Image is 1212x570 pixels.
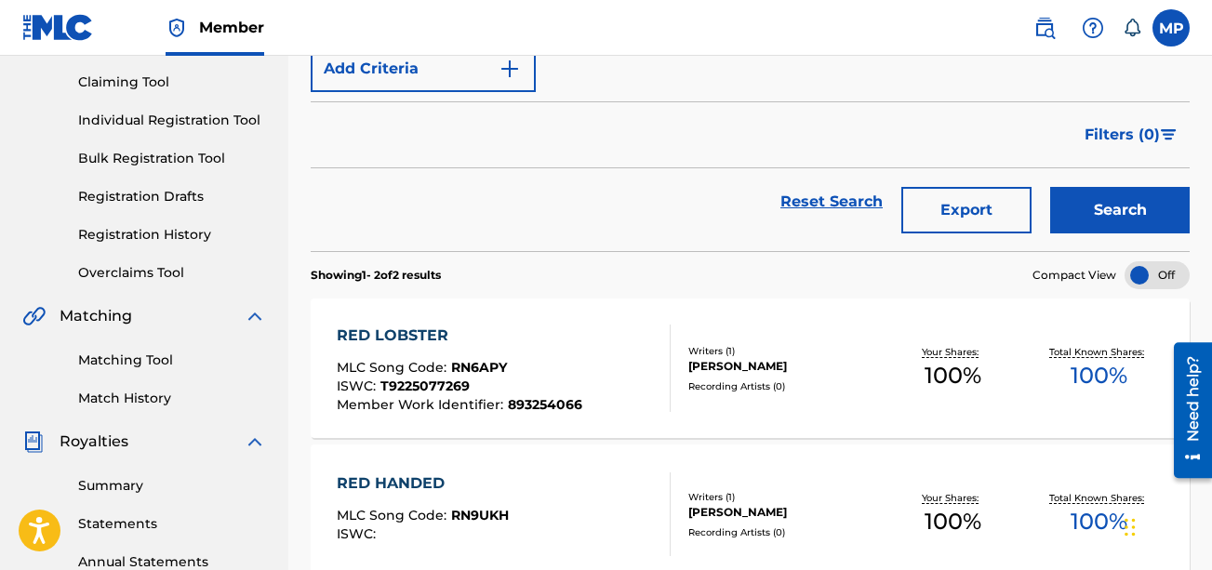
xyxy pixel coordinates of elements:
div: Recording Artists ( 0 ) [688,379,879,393]
span: ISWC : [337,525,380,542]
span: Compact View [1032,267,1116,284]
div: RED LOBSTER [337,325,582,347]
span: MLC Song Code : [337,507,451,524]
button: Add Criteria [311,46,536,92]
img: expand [244,431,266,453]
iframe: Chat Widget [1119,481,1212,570]
a: Summary [78,476,266,496]
img: search [1033,17,1056,39]
div: Notifications [1123,19,1141,37]
img: expand [244,305,266,327]
div: Writers ( 1 ) [688,490,879,504]
div: [PERSON_NAME] [688,504,879,521]
a: RED LOBSTERMLC Song Code:RN6APYISWC:T9225077269Member Work Identifier:893254066Writers (1)[PERSON... [311,298,1190,438]
button: Search [1050,187,1190,233]
span: 100 % [925,359,981,392]
a: Registration History [78,225,266,245]
p: Your Shares: [922,345,983,359]
span: MLC Song Code : [337,359,451,376]
p: Total Known Shares: [1049,491,1149,505]
a: Match History [78,389,266,408]
div: User Menu [1152,9,1190,46]
span: RN6APY [451,359,507,376]
img: 9d2ae6d4665cec9f34b9.svg [499,58,521,80]
a: Overclaims Tool [78,263,266,283]
a: Statements [78,514,266,534]
span: Matching [60,305,132,327]
div: RED HANDED [337,472,509,495]
button: Filters (0) [1073,112,1190,158]
a: Bulk Registration Tool [78,149,266,168]
div: Help [1074,9,1112,46]
img: Royalties [22,431,45,453]
span: RN9UKH [451,507,509,524]
a: Individual Registration Tool [78,111,266,130]
span: Member Work Identifier : [337,396,508,413]
span: T9225077269 [380,378,470,394]
img: Matching [22,305,46,327]
span: 100 % [1071,359,1127,392]
span: 893254066 [508,396,582,413]
div: Writers ( 1 ) [688,344,879,358]
div: [PERSON_NAME] [688,358,879,375]
p: Total Known Shares: [1049,345,1149,359]
img: help [1082,17,1104,39]
a: Registration Drafts [78,187,266,206]
img: filter [1161,129,1177,140]
div: Drag [1125,499,1136,555]
a: Matching Tool [78,351,266,370]
span: Filters ( 0 ) [1085,124,1160,146]
span: 100 % [1071,505,1127,538]
span: Member [199,17,264,38]
div: Recording Artists ( 0 ) [688,525,879,539]
a: Reset Search [771,181,892,222]
span: 100 % [925,505,981,538]
img: MLC Logo [22,14,94,41]
a: Claiming Tool [78,73,266,92]
p: Your Shares: [922,491,983,505]
span: Royalties [60,431,128,453]
button: Export [901,187,1032,233]
span: ISWC : [337,378,380,394]
iframe: Resource Center [1160,336,1212,485]
img: Top Rightsholder [166,17,188,39]
p: Showing 1 - 2 of 2 results [311,267,441,284]
a: Public Search [1026,9,1063,46]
